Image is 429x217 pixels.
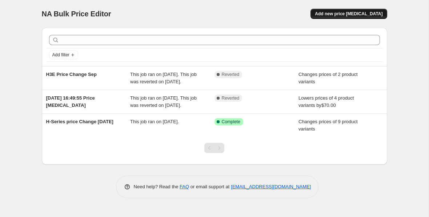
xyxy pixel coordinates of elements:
nav: Pagination [204,143,224,153]
span: This job ran on [DATE]. This job was reverted on [DATE]. [130,72,197,84]
span: Reverted [222,95,240,101]
a: [EMAIL_ADDRESS][DOMAIN_NAME] [231,184,311,189]
span: This job ran on [DATE]. This job was reverted on [DATE]. [130,95,197,108]
a: FAQ [180,184,189,189]
span: [DATE] 16:49:55 Price [MEDICAL_DATA] [46,95,95,108]
span: Changes prices of 2 product variants [298,72,358,84]
span: Add new price [MEDICAL_DATA] [315,11,382,17]
span: This job ran on [DATE]. [130,119,179,124]
span: or email support at [189,184,231,189]
span: Need help? Read the [134,184,180,189]
span: Reverted [222,72,240,77]
span: NA Bulk Price Editor [42,10,111,18]
button: Add filter [49,51,78,59]
span: Add filter [52,52,69,58]
span: H-Series price Change [DATE] [46,119,113,124]
span: Changes prices of 9 product variants [298,119,358,132]
span: H3E Price Change Sep [46,72,97,77]
span: $70.00 [321,103,336,108]
span: Complete [222,119,240,125]
span: Lowers prices of 4 product variants by [298,95,354,108]
button: Add new price [MEDICAL_DATA] [310,9,387,19]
